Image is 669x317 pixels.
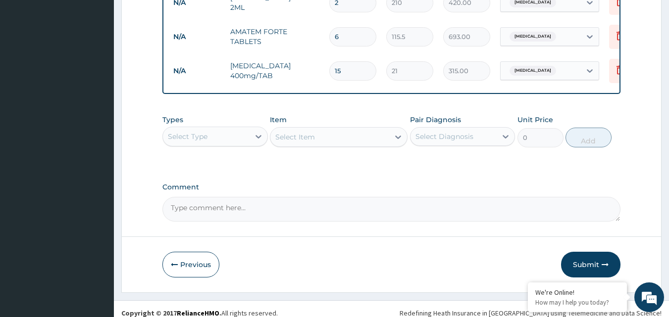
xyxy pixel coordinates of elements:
button: Submit [561,252,620,277]
p: How may I help you today? [535,298,619,307]
td: N/A [168,62,225,80]
button: Previous [162,252,219,277]
div: Select Type [168,132,207,141]
img: d_794563401_company_1708531726252_794563401 [18,49,40,74]
div: Select Diagnosis [415,132,473,141]
span: We're online! [57,95,137,195]
td: [MEDICAL_DATA] 400mg/TAB [225,56,324,86]
span: [MEDICAL_DATA] [510,66,556,76]
label: Item [270,115,287,125]
label: Comment [162,183,621,191]
label: Types [162,116,183,124]
button: Add [566,128,612,147]
div: Chat with us now [51,55,166,68]
td: AMATEM FORTE TABLETS [225,22,324,51]
div: We're Online! [535,288,619,297]
label: Unit Price [517,115,553,125]
textarea: Type your message and hit 'Enter' [5,212,189,246]
div: Minimize live chat window [162,5,186,29]
span: [MEDICAL_DATA] [510,32,556,42]
label: Pair Diagnosis [410,115,461,125]
td: N/A [168,28,225,46]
